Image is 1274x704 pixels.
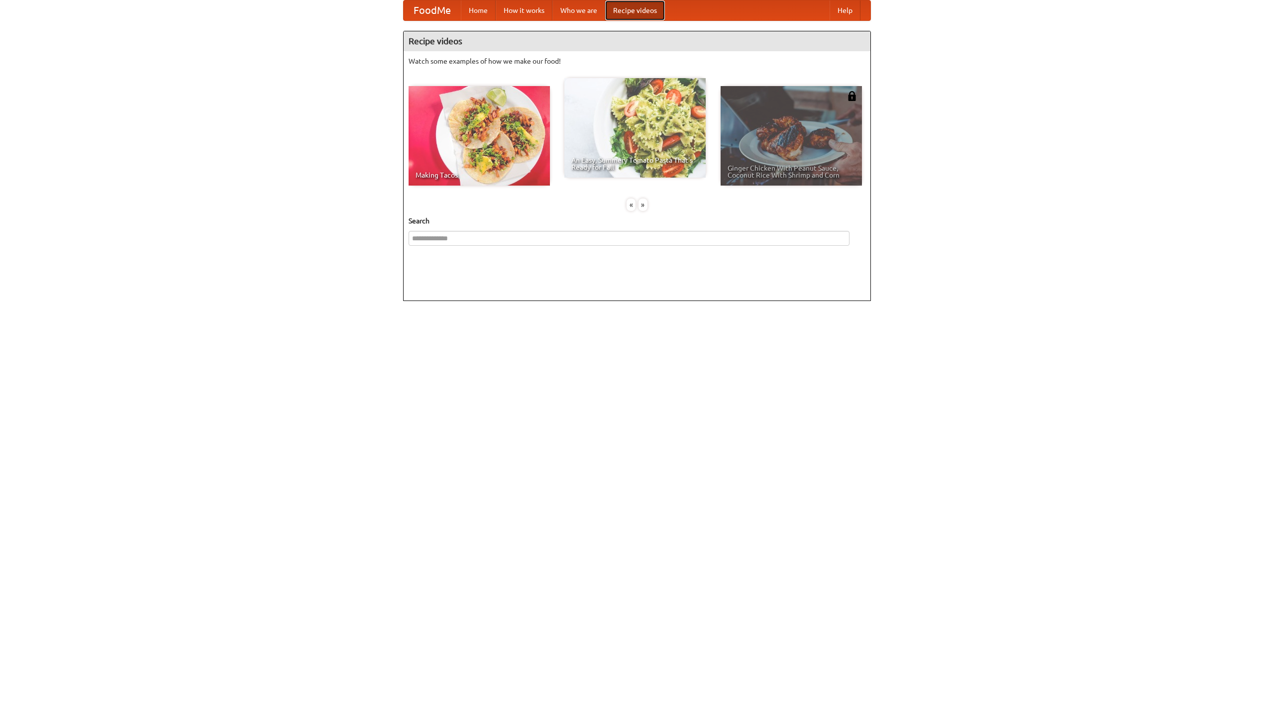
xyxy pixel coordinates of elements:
a: Home [461,0,496,20]
a: How it works [496,0,552,20]
div: » [638,199,647,211]
p: Watch some examples of how we make our food! [409,56,865,66]
h4: Recipe videos [404,31,870,51]
span: An Easy, Summery Tomato Pasta That's Ready for Fall [571,157,699,171]
span: Making Tacos [416,172,543,179]
a: Help [830,0,860,20]
img: 483408.png [847,91,857,101]
a: An Easy, Summery Tomato Pasta That's Ready for Fall [564,78,706,178]
h5: Search [409,216,865,226]
a: Who we are [552,0,605,20]
a: FoodMe [404,0,461,20]
a: Recipe videos [605,0,665,20]
div: « [627,199,636,211]
a: Making Tacos [409,86,550,186]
